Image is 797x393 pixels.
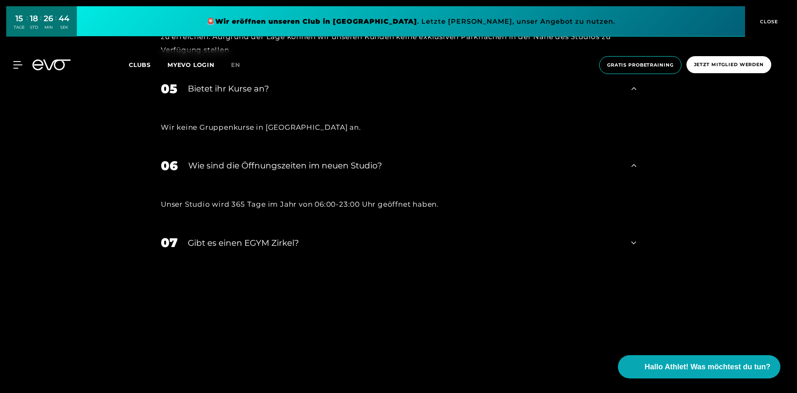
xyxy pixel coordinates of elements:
div: 26 [44,12,53,25]
div: ​Wie sind die Öffnungszeiten im neuen Studio? [188,159,621,172]
div: : [27,13,28,35]
a: en [231,60,250,70]
a: Gratis Probetraining [597,56,684,74]
a: Clubs [129,61,167,69]
span: en [231,61,240,69]
span: CLOSE [758,18,778,25]
div: 06 [161,156,178,175]
span: Gratis Probetraining [607,62,674,69]
div: : [55,13,57,35]
div: Gibt es einen EGYM Zirkel? [188,237,621,249]
button: Hallo Athlet! Was möchtest du tun? [618,355,780,378]
div: : [40,13,42,35]
button: CLOSE [745,6,791,37]
a: Jetzt Mitglied werden [684,56,774,74]
div: SEK [59,25,69,30]
div: STD [30,25,38,30]
div: TAGE [14,25,25,30]
div: 05 [161,79,177,98]
div: 15 [14,12,25,25]
span: Hallo Athlet! Was möchtest du tun? [644,361,770,373]
div: 07 [161,233,177,252]
div: Bietet ihr Kurse an? [188,82,621,95]
span: Jetzt Mitglied werden [694,61,764,68]
span: Clubs [129,61,151,69]
a: MYEVO LOGIN [167,61,214,69]
div: Wir keine Gruppenkurse in [GEOGRAPHIC_DATA] an. [161,121,636,134]
div: Unser Studio wird 365 Tage im Jahr von 06:00-23:00 Uhr geöffnet haben. [161,198,636,211]
div: MIN [44,25,53,30]
div: 44 [59,12,69,25]
div: 18 [30,12,38,25]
